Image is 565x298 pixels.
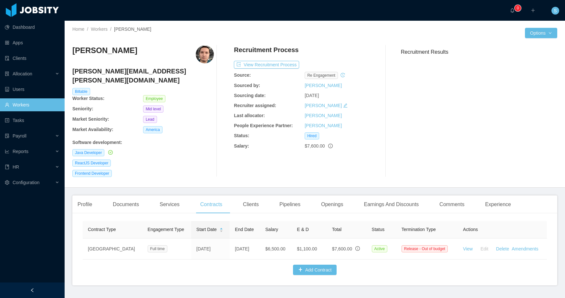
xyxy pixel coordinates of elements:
[13,180,39,185] span: Configuration
[72,140,122,145] b: Software development :
[72,116,109,122] b: Market Seniority:
[72,160,111,167] span: ReactJS Developer
[328,144,333,148] span: info-circle
[196,226,217,233] span: Start Date
[108,150,113,155] i: icon: check-circle
[234,61,299,69] button: icon: exportView Recruitment Process
[83,238,142,259] td: [GEOGRAPHIC_DATA]
[88,227,116,232] span: Contract Type
[359,195,424,214] div: Earnings And Discounts
[305,83,342,88] a: [PERSON_NAME]
[355,246,360,251] span: info-circle
[402,245,448,252] span: Release - Out of budget
[91,27,108,32] a: Workers
[154,195,184,214] div: Services
[196,45,214,63] img: 2a27d430-5fe8-11e9-b78e-71abb101fab6_66736298bd74f-400w.png
[480,195,516,214] div: Experience
[143,105,163,113] span: Mid level
[234,62,299,67] a: icon: exportView Recruitment Process
[305,113,342,118] a: [PERSON_NAME]
[72,27,84,32] a: Home
[72,96,104,101] b: Worker Status:
[72,67,214,85] h4: [PERSON_NAME][EMAIL_ADDRESS][PERSON_NAME][DOMAIN_NAME]
[234,93,266,98] b: Sourcing date:
[305,103,342,108] a: [PERSON_NAME]
[274,195,306,214] div: Pipelines
[372,245,388,252] span: Active
[72,195,97,214] div: Profile
[107,150,113,155] a: icon: check-circle
[87,27,88,32] span: /
[234,133,249,138] b: Status:
[219,227,223,231] div: Sort
[305,132,319,139] span: Hired
[234,143,249,149] b: Salary:
[512,246,538,251] a: Amendments
[148,227,184,232] span: Engagement Type
[195,195,227,214] div: Contracts
[72,106,93,111] b: Seniority:
[510,8,515,13] i: icon: bell
[13,149,28,154] span: Reports
[191,238,230,259] td: [DATE]
[305,93,319,98] span: [DATE]
[72,88,90,95] span: Billable
[265,246,285,251] span: $6,500.00
[5,72,9,76] i: icon: solution
[219,227,223,229] i: icon: caret-up
[114,27,151,32] span: [PERSON_NAME]
[332,227,342,232] span: Total
[143,126,162,133] span: America
[230,238,260,259] td: [DATE]
[316,195,349,214] div: Openings
[234,72,251,78] b: Source:
[72,170,112,177] span: Frontend Developer
[473,244,493,254] button: Edit
[5,98,59,111] a: icon: userWorkers
[72,45,137,56] h3: [PERSON_NAME]
[5,83,59,96] a: icon: robotUsers
[5,149,9,154] i: icon: line-chart
[234,103,276,108] b: Recruiter assigned:
[463,227,478,232] span: Actions
[108,195,144,214] div: Documents
[515,5,521,11] sup: 0
[234,83,260,88] b: Sourced by:
[5,134,9,138] i: icon: file-protect
[219,229,223,231] i: icon: caret-down
[434,195,469,214] div: Comments
[5,21,59,34] a: icon: pie-chartDashboard
[235,227,254,232] span: End Date
[305,143,325,149] span: $7,600.00
[234,123,293,128] b: People Experience Partner:
[5,165,9,169] i: icon: book
[332,246,352,251] span: $7,600.00
[265,227,278,232] span: Salary
[234,113,265,118] b: Last allocator:
[297,227,309,232] span: E & D
[305,72,338,79] span: re engagement
[343,103,348,108] i: icon: edit
[293,265,337,275] button: icon: plusAdd Contract
[5,180,9,185] i: icon: setting
[238,195,264,214] div: Clients
[72,127,113,132] b: Market Availability:
[5,36,59,49] a: icon: appstoreApps
[5,114,59,127] a: icon: profileTasks
[5,52,59,65] a: icon: auditClients
[297,246,317,251] span: $1,100.00
[340,73,345,77] i: icon: history
[13,71,32,76] span: Allocation
[110,27,111,32] span: /
[496,246,509,251] a: Delete
[531,8,535,13] i: icon: plus
[13,164,19,170] span: HR
[72,149,104,156] span: Java Developer
[13,133,26,138] span: Payroll
[305,123,342,128] a: [PERSON_NAME]
[402,227,436,232] span: Termination Type
[401,48,557,56] h3: Recruitment Results
[234,45,298,54] h4: Recruitment Process
[372,227,385,232] span: Status
[463,246,473,251] a: View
